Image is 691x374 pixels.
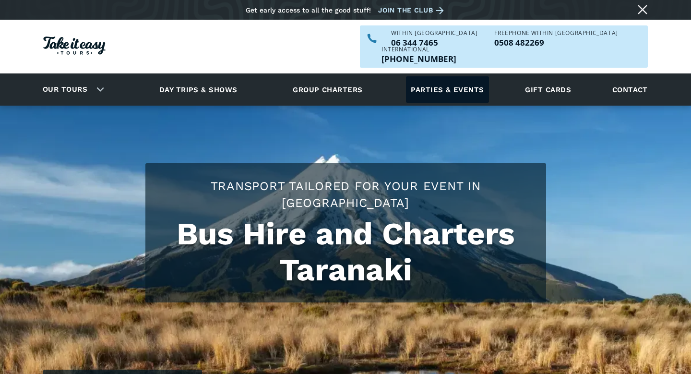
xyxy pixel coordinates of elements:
div: WITHIN [GEOGRAPHIC_DATA] [391,30,477,36]
p: [PHONE_NUMBER] [381,55,456,63]
a: Gift cards [520,76,576,103]
div: Our tours [31,76,111,103]
a: Parties & events [406,76,488,103]
a: Day trips & shows [147,76,250,103]
h2: Transport tailored for your event in [GEOGRAPHIC_DATA] [155,178,536,211]
img: Take it easy Tours logo [43,36,106,55]
a: Call us outside of NZ on +6463447465 [381,55,456,63]
a: Join the club [378,4,447,16]
div: International [381,47,456,52]
p: 0508 482269 [494,38,618,47]
a: Call us freephone within NZ on 0508482269 [494,38,618,47]
div: Freephone WITHIN [GEOGRAPHIC_DATA] [494,30,618,36]
a: Our tours [36,78,95,101]
a: Homepage [43,32,106,62]
a: Contact [608,76,653,103]
a: Call us within NZ on 063447465 [391,38,477,47]
div: Get early access to all the good stuff! [246,6,371,14]
a: Close message [635,2,650,17]
h1: Bus Hire and Charters Taranaki [155,216,536,288]
a: Group charters [281,76,374,103]
p: 06 344 7465 [391,38,477,47]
